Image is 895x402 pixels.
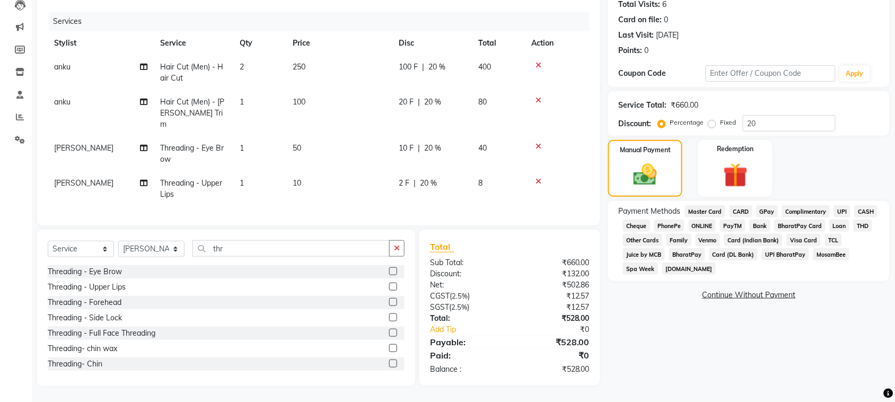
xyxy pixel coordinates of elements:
[656,30,679,41] div: [DATE]
[619,206,681,217] span: Payment Methods
[422,349,510,362] div: Paid:
[48,359,102,370] div: Threading- Chin
[671,100,699,111] div: ₹660.00
[422,257,510,268] div: Sub Total:
[422,364,510,375] div: Balance :
[240,178,244,188] span: 1
[428,62,445,73] span: 20 %
[619,30,654,41] div: Last Visit:
[834,205,850,217] span: UPI
[399,143,414,154] span: 10 F
[424,143,441,154] span: 20 %
[392,31,472,55] th: Disc
[762,248,809,260] span: UPI BharatPay
[510,302,598,313] div: ₹12.57
[422,279,510,291] div: Net:
[478,62,491,72] span: 400
[626,161,664,188] img: _cash.svg
[399,97,414,108] span: 20 F
[510,336,598,348] div: ₹528.00
[160,178,222,199] span: Threading - Upper Lips
[830,220,850,232] span: Loan
[670,118,704,127] label: Percentage
[721,118,736,127] label: Fixed
[192,240,390,257] input: Search or Scan
[160,97,224,129] span: Hair Cut (Men) - [PERSON_NAME] Trim
[825,234,842,246] span: TCL
[399,62,418,73] span: 100 F
[623,234,662,246] span: Other Cards
[623,248,665,260] span: Juice by MCB
[654,220,685,232] span: PhonePe
[757,205,778,217] span: GPay
[689,220,716,232] span: ONLINE
[160,143,224,164] span: Threading - Eye Brow
[510,349,598,362] div: ₹0
[619,118,652,129] div: Discount:
[451,303,467,311] span: 2.5%
[645,45,649,56] div: 0
[685,205,725,217] span: Master Card
[293,178,301,188] span: 10
[293,97,305,107] span: 100
[664,14,669,25] div: 0
[662,263,716,275] span: [DOMAIN_NAME]
[240,97,244,107] span: 1
[478,178,482,188] span: 8
[510,257,598,268] div: ₹660.00
[775,220,826,232] span: BharatPay Card
[510,313,598,324] div: ₹528.00
[48,266,122,277] div: Threading - Eye Brow
[510,279,598,291] div: ₹502.86
[418,143,420,154] span: |
[48,343,117,354] div: Threading- chin wax
[855,205,878,217] span: CASH
[717,144,754,154] label: Redemption
[49,12,598,31] div: Services
[787,234,821,246] span: Visa Card
[510,291,598,302] div: ₹12.57
[420,178,437,189] span: 20 %
[619,14,662,25] div: Card on file:
[293,62,305,72] span: 250
[716,160,756,190] img: _gift.svg
[472,31,525,55] th: Total
[623,220,650,232] span: Cheque
[48,297,121,308] div: Threading - Forehead
[422,302,510,313] div: ( )
[510,268,598,279] div: ₹132.00
[782,205,830,217] span: Complimentary
[750,220,770,232] span: Bank
[619,100,667,111] div: Service Total:
[525,31,590,55] th: Action
[524,324,598,335] div: ₹0
[619,68,706,79] div: Coupon Code
[623,263,658,275] span: Spa Week
[610,290,888,301] a: Continue Without Payment
[422,62,424,73] span: |
[48,328,155,339] div: Threading - Full Face Threading
[813,248,849,260] span: MosamBee
[620,145,671,155] label: Manual Payment
[430,241,454,252] span: Total
[48,282,126,293] div: Threading - Upper Lips
[54,178,113,188] span: [PERSON_NAME]
[730,205,752,217] span: CARD
[286,31,392,55] th: Price
[399,178,409,189] span: 2 F
[160,62,223,83] span: Hair Cut (Men) - Hair Cut
[54,62,71,72] span: anku
[240,62,244,72] span: 2
[418,97,420,108] span: |
[422,313,510,324] div: Total:
[154,31,233,55] th: Service
[840,66,870,82] button: Apply
[422,336,510,348] div: Payable:
[54,143,113,153] span: [PERSON_NAME]
[414,178,416,189] span: |
[709,248,758,260] span: Card (DL Bank)
[619,45,643,56] div: Points:
[724,234,783,246] span: Card (Indian Bank)
[430,302,449,312] span: SGST
[510,364,598,375] div: ₹528.00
